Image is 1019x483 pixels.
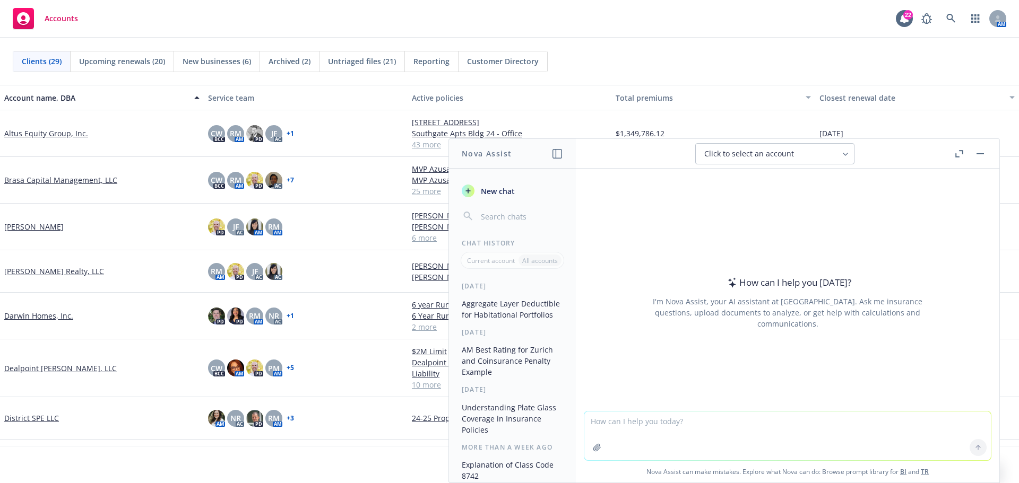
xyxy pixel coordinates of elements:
span: Click to select an account [704,148,794,159]
button: Total premiums [611,85,815,110]
a: [PERSON_NAME] - Commercial Umbrella [412,210,607,221]
a: Brasa Capital Management, LLC [4,174,117,186]
a: Altus Equity Group, Inc. [4,128,88,139]
a: Dealpoint [PERSON_NAME], LLC - General Partnership Liability [412,357,607,379]
span: RM [268,412,280,424]
button: Aggregate Layer Deductible for Habitational Portfolios [457,295,567,323]
span: Accounts [45,14,78,23]
span: Reporting [413,56,450,67]
a: TR [921,467,929,476]
a: Switch app [965,8,986,29]
a: Darwin Homes, Inc. [4,310,73,321]
a: MVP Azusa Foothill LLC | Excess $1M x $5M [412,163,607,174]
a: BI [900,467,906,476]
span: JF [252,266,258,277]
span: [DATE] [819,128,843,139]
span: RM [249,310,261,321]
p: All accounts [522,256,558,265]
img: photo [208,410,225,427]
div: I'm Nova Assist, your AI assistant at [GEOGRAPHIC_DATA]. Ask me insurance questions, upload docum... [638,296,937,329]
span: JF [233,221,239,232]
span: CW [211,128,222,139]
span: RM [230,174,241,186]
span: CW [211,174,222,186]
a: 24-25 Property & GL (District SPE LLC) [412,412,607,424]
p: Current account [467,256,515,265]
a: 6 Year Run Off [412,310,607,321]
div: Total premiums [616,92,799,103]
a: + 7 [287,177,294,183]
a: Report a Bug [916,8,937,29]
button: Service team [204,85,408,110]
img: photo [265,172,282,189]
a: [PERSON_NAME] Realty, LLC - General Liability [412,271,607,283]
div: [DATE] [449,328,576,337]
div: 22 [903,10,913,20]
a: [PERSON_NAME] - Commercial Package [412,221,607,232]
a: $2M Limit [412,346,607,357]
a: + 3 [287,415,294,421]
div: Chat History [449,239,576,248]
span: NR [230,412,241,424]
img: photo [227,308,244,324]
a: District SPE LLC [4,412,59,424]
a: Accounts [8,4,82,33]
img: photo [208,218,225,235]
a: 2 more [412,321,607,332]
span: Archived (2) [269,56,310,67]
input: Search chats [479,209,563,224]
button: Active policies [408,85,611,110]
span: CW [211,363,222,374]
a: Search [940,8,962,29]
div: [DATE] [449,282,576,291]
a: + 1 [287,313,294,319]
div: Service team [208,92,403,103]
span: JF [271,128,277,139]
a: + 5 [287,365,294,371]
img: photo [208,308,225,324]
div: How can I help you [DATE]? [724,276,851,289]
div: Account name, DBA [4,92,188,103]
img: photo [265,263,282,280]
span: Untriaged files (21) [328,56,396,67]
div: More than a week ago [449,443,576,452]
span: RM [211,266,222,277]
div: Active policies [412,92,607,103]
img: photo [227,359,244,376]
span: $1,349,786.12 [616,128,664,139]
span: NR [269,310,279,321]
img: photo [246,125,263,142]
span: RM [268,221,280,232]
span: Customer Directory [467,56,539,67]
button: Closest renewal date [815,85,1019,110]
span: New chat [479,186,515,197]
button: Understanding Plate Glass Coverage in Insurance Policies [457,399,567,438]
a: 25 more [412,186,607,197]
img: photo [227,263,244,280]
button: New chat [457,181,567,200]
img: photo [246,359,263,376]
h1: Nova Assist [462,148,512,159]
a: 6 year Run Off [412,299,607,310]
a: [PERSON_NAME] [4,221,64,232]
a: [PERSON_NAME] Realty, LLC [4,266,104,277]
span: PM [268,363,280,374]
button: Click to select an account [695,143,854,164]
a: [PERSON_NAME] Realty, LLC - Commercial Property [412,260,607,271]
img: photo [246,172,263,189]
a: MVP Azusa Foothill LLC [412,174,607,186]
a: + 1 [287,130,294,137]
a: 6 more [412,232,607,243]
span: New businesses (6) [183,56,251,67]
span: Clients (29) [22,56,62,67]
div: Closest renewal date [819,92,1003,103]
button: AM Best Rating for Zurich and Coinsurance Penalty Example [457,341,567,381]
div: [DATE] [449,385,576,394]
a: 43 more [412,139,607,150]
a: [STREET_ADDRESS] [412,117,607,128]
span: Upcoming renewals (20) [79,56,165,67]
a: Dealpoint [PERSON_NAME], LLC [4,363,117,374]
a: Southgate Apts Bldg 24 - Office [412,128,607,139]
span: Nova Assist can make mistakes. Explore what Nova can do: Browse prompt library for and [580,461,995,482]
